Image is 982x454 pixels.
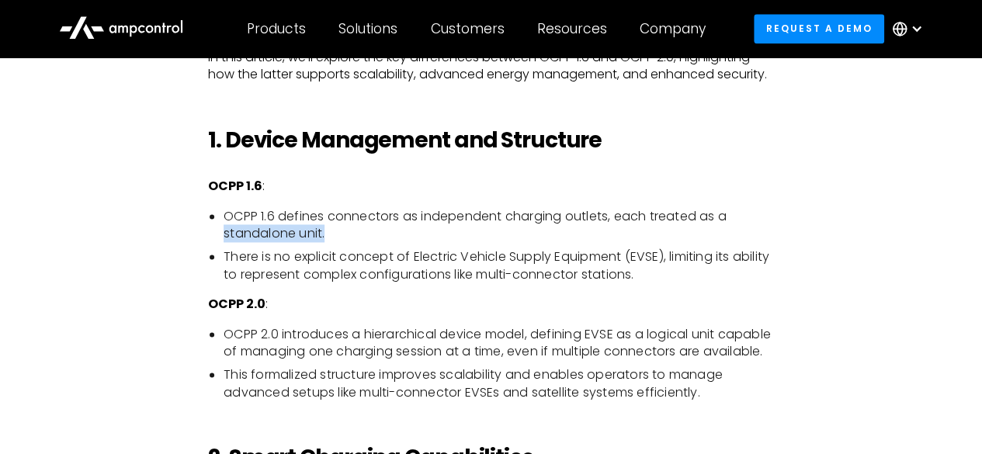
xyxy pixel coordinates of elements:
div: Resources [537,20,607,37]
strong: 1. Device Management and Structure [208,125,602,155]
li: There is no explicit concept of Electric Vehicle Supply Equipment (EVSE), limiting its ability to... [224,248,774,283]
li: OCPP 2.0 introduces a hierarchical device model, defining EVSE as a logical unit capable of manag... [224,326,774,361]
div: Solutions [338,20,397,37]
p: : [208,178,774,195]
div: Company [640,20,706,37]
div: Customers [431,20,505,37]
div: Products [247,20,306,37]
a: Request a demo [754,14,884,43]
strong: OCPP 1.6 [208,177,262,195]
li: This formalized structure improves scalability and enables operators to manage advanced setups li... [224,366,774,401]
li: OCPP 1.6 defines connectors as independent charging outlets, each treated as a standalone unit. [224,208,774,243]
p: In this article, we’ll explore the key differences between OCPP 1.6 and OCPP 2.0, highlighting ho... [208,49,774,84]
strong: OCPP 2.0 [208,295,265,313]
p: : [208,296,774,313]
